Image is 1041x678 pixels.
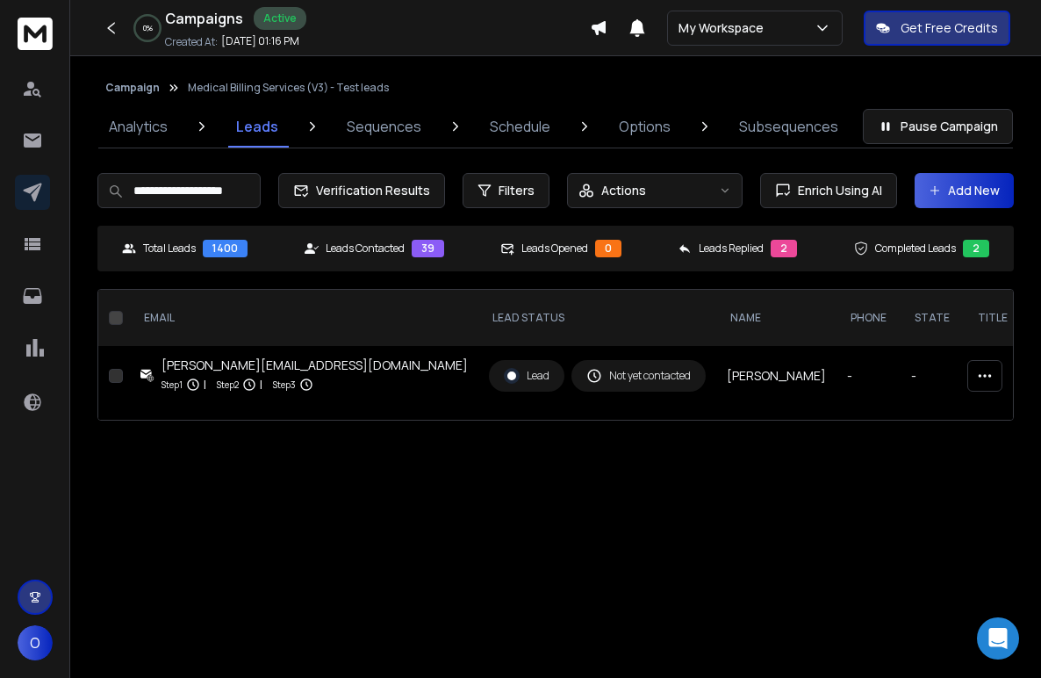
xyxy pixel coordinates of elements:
div: Lead [504,368,549,384]
p: Total Leads [143,242,196,256]
th: NAME [716,290,836,346]
div: 2 [771,240,797,257]
div: Active [254,7,306,30]
button: Add New [915,173,1014,208]
div: 39 [412,240,444,257]
th: state [901,290,964,346]
td: - [836,346,901,406]
button: O [18,625,53,660]
div: Open Intercom Messenger [977,617,1019,660]
p: Step 2 [217,376,239,393]
p: Leads Replied [699,242,764,256]
p: Step 1 [162,376,183,393]
p: Created At: [165,35,218,49]
div: [PERSON_NAME][EMAIL_ADDRESS][DOMAIN_NAME] [162,357,468,374]
button: Pause Campaign [863,109,1013,144]
p: Leads Contacted [326,242,405,256]
th: title [964,290,1022,346]
p: Analytics [109,116,168,137]
p: | [204,376,206,393]
button: Campaign [105,81,160,95]
a: Schedule [479,105,561,148]
p: Completed Leads [875,242,956,256]
a: Sequences [336,105,432,148]
button: Filters [463,173,549,208]
button: Verification Results [278,173,445,208]
button: Get Free Credits [864,11,1010,46]
p: Actions [601,182,646,199]
td: - [901,346,964,406]
p: | [260,376,262,393]
a: Analytics [98,105,178,148]
span: Filters [499,182,535,199]
div: 0 [595,240,621,257]
a: Leads [226,105,289,148]
th: Phone [836,290,901,346]
p: Leads [236,116,278,137]
a: Options [608,105,681,148]
th: LEAD STATUS [478,290,716,346]
th: EMAIL [130,290,478,346]
div: 2 [963,240,989,257]
td: [PERSON_NAME] [716,346,836,406]
span: Enrich Using AI [791,182,882,199]
div: 1400 [203,240,248,257]
p: Options [619,116,671,137]
p: [DATE] 01:16 PM [221,34,299,48]
button: Enrich Using AI [760,173,897,208]
p: Step 3 [273,376,296,393]
h1: Campaigns [165,8,243,29]
p: Get Free Credits [901,19,998,37]
span: Verification Results [309,182,430,199]
p: Sequences [347,116,421,137]
p: Schedule [490,116,550,137]
p: My Workspace [678,19,771,37]
a: Subsequences [729,105,849,148]
p: Leads Opened [521,242,588,256]
div: Not yet contacted [586,368,691,384]
p: 0 % [143,23,153,33]
p: Medical Billing Services (V3) - Test leads [188,81,389,95]
p: Subsequences [739,116,838,137]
